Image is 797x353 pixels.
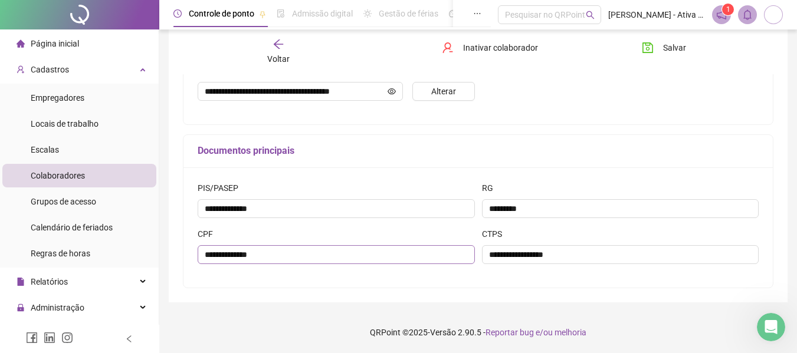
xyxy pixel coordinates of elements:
[742,9,753,20] span: bell
[31,65,69,74] span: Cadastros
[726,5,730,14] span: 1
[31,197,96,206] span: Grupos de acesso
[757,313,785,341] iframe: Intercom live chat
[267,54,290,64] span: Voltar
[198,182,246,194] label: PIS/PASEP
[388,87,396,95] span: eye
[17,277,25,285] span: file
[433,38,547,57] button: Inativar colaborador
[159,312,797,353] footer: QRPoint © 2025 - 2.90.5 -
[722,4,734,15] sup: 1
[486,328,586,337] span: Reportar bug e/ou melhoria
[633,38,695,57] button: Salvar
[31,223,113,232] span: Calendário de feriados
[31,39,79,48] span: Página inicial
[449,9,457,18] span: dashboard
[31,277,68,286] span: Relatórios
[716,9,727,20] span: notification
[173,9,182,18] span: clock-circle
[198,144,759,158] h5: Documentos principais
[586,11,595,19] span: search
[482,182,501,194] label: RG
[17,39,25,47] span: home
[363,9,372,18] span: sun
[482,227,510,240] label: CTPS
[259,11,266,18] span: pushpin
[379,9,438,18] span: Gestão de férias
[765,6,782,24] img: 33265
[292,9,353,18] span: Admissão digital
[31,171,85,180] span: Colaboradores
[31,249,90,258] span: Regras de horas
[608,8,705,21] span: [PERSON_NAME] - Ativa serviço administrativo ltda
[189,9,254,18] span: Controle de ponto
[273,38,284,50] span: arrow-left
[31,93,84,103] span: Empregadores
[125,335,133,343] span: left
[31,119,99,128] span: Locais de trabalho
[44,332,55,344] span: linkedin
[17,65,25,73] span: user-add
[31,145,59,154] span: Escalas
[473,9,481,18] span: ellipsis
[26,332,38,344] span: facebook
[17,303,25,311] span: lock
[642,42,654,54] span: save
[61,332,73,344] span: instagram
[430,328,456,337] span: Versão
[412,82,474,101] button: Alterar
[442,42,454,54] span: user-delete
[31,303,84,312] span: Administração
[463,41,538,54] span: Inativar colaborador
[663,41,686,54] span: Salvar
[198,227,221,240] label: CPF
[431,85,456,98] span: Alterar
[277,9,285,18] span: file-done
